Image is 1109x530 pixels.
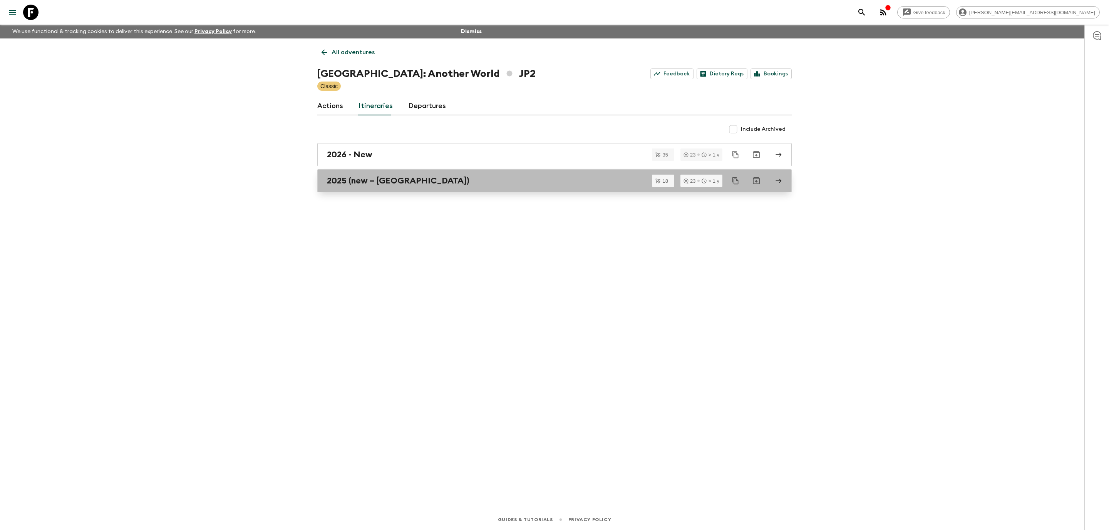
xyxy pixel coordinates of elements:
h2: 2026 - New [327,150,372,160]
button: Duplicate [729,174,742,188]
a: Itineraries [358,97,393,115]
a: 2025 (new – [GEOGRAPHIC_DATA]) [317,169,792,192]
h1: [GEOGRAPHIC_DATA]: Another World JP2 [317,66,536,82]
a: Feedback [650,68,694,79]
h2: 2025 (new – [GEOGRAPHIC_DATA]) [327,176,469,186]
button: Archive [749,147,764,162]
a: Departures [408,97,446,115]
p: All adventures [332,48,375,57]
button: menu [5,5,20,20]
div: > 1 y [702,152,719,157]
span: 18 [658,178,673,183]
span: Include Archived [741,125,786,133]
p: We use functional & tracking cookies to deliver this experience. See our for more. [9,25,259,38]
a: Dietary Reqs [697,68,747,79]
div: [PERSON_NAME][EMAIL_ADDRESS][DOMAIN_NAME] [956,6,1100,18]
a: Give feedback [897,6,950,18]
span: [PERSON_NAME][EMAIL_ADDRESS][DOMAIN_NAME] [965,10,1099,15]
button: Archive [749,173,764,188]
button: Dismiss [459,26,484,37]
a: All adventures [317,45,379,60]
p: Classic [320,82,338,90]
div: 23 [683,178,695,183]
span: 35 [658,152,673,157]
a: Privacy Policy [568,515,611,524]
a: 2026 - New [317,143,792,166]
div: > 1 y [702,178,719,183]
a: Guides & Tutorials [498,515,553,524]
button: search adventures [854,5,869,20]
span: Give feedback [909,10,950,15]
a: Bookings [751,68,792,79]
a: Privacy Policy [194,29,232,34]
button: Duplicate [729,148,742,162]
div: 23 [683,152,695,157]
a: Actions [317,97,343,115]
